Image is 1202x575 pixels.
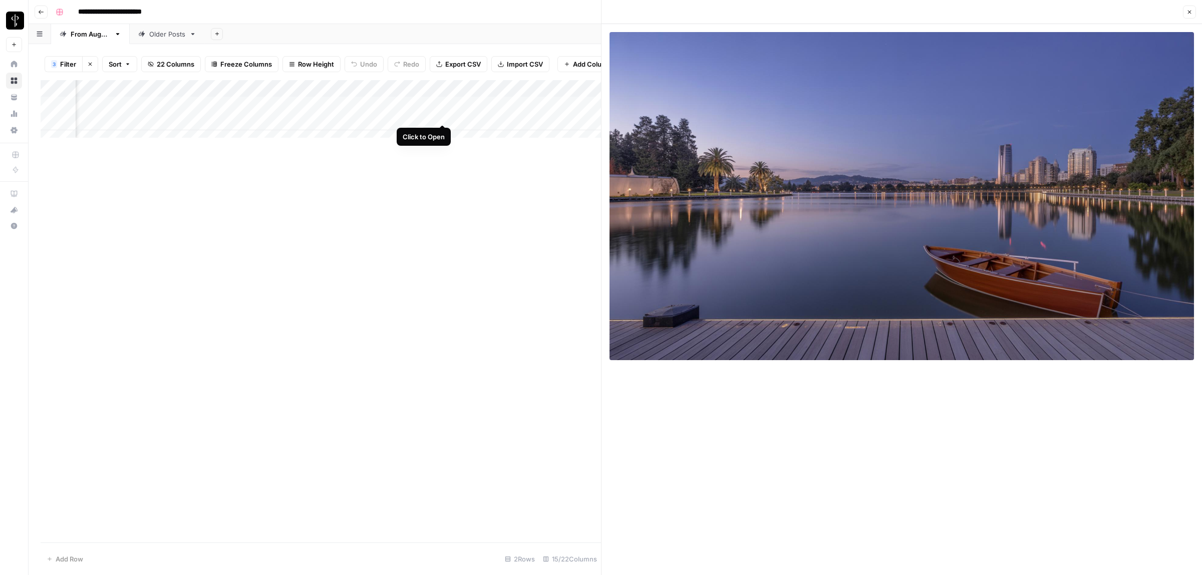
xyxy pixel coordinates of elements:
div: 2 Rows [501,551,539,567]
span: 3 [53,60,56,68]
a: Your Data [6,89,22,105]
span: Export CSV [445,59,481,69]
span: 22 Columns [157,59,194,69]
span: Filter [60,59,76,69]
button: Help + Support [6,218,22,234]
div: Older Posts [149,29,185,39]
div: From [DATE] [71,29,110,39]
button: Workspace: LP Production Workloads [6,8,22,33]
button: Import CSV [491,56,549,72]
button: Sort [102,56,137,72]
div: 15/22 Columns [539,551,601,567]
button: What's new? [6,202,22,218]
img: Row/Cell [610,32,1194,360]
button: Freeze Columns [205,56,278,72]
span: Sort [109,59,122,69]
button: Add Row [41,551,89,567]
span: Add Column [573,59,612,69]
span: Row Height [298,59,334,69]
a: Browse [6,73,22,89]
a: Usage [6,106,22,122]
span: Add Row [56,554,83,564]
a: Settings [6,122,22,138]
a: From [DATE] [51,24,130,44]
img: LP Production Workloads Logo [6,12,24,30]
button: Row Height [282,56,341,72]
button: Export CSV [430,56,487,72]
div: Click to Open [403,132,445,142]
button: Undo [345,56,384,72]
button: 22 Columns [141,56,201,72]
button: Add Column [557,56,618,72]
span: Freeze Columns [220,59,272,69]
a: Home [6,56,22,72]
div: What's new? [7,202,22,217]
div: 3 [51,60,57,68]
a: AirOps Academy [6,186,22,202]
span: Redo [403,59,419,69]
span: Undo [360,59,377,69]
button: Redo [388,56,426,72]
button: 3Filter [45,56,82,72]
span: Import CSV [507,59,543,69]
a: Older Posts [130,24,205,44]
